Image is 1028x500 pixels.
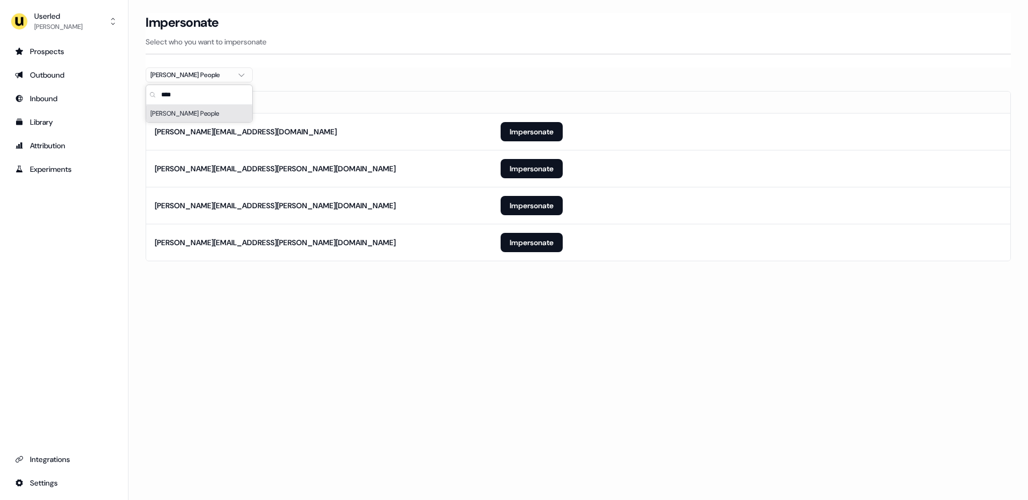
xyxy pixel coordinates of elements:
[9,9,119,34] button: Userled[PERSON_NAME]
[15,117,113,127] div: Library
[146,36,1011,47] p: Select who you want to impersonate
[9,66,119,84] a: Go to outbound experience
[34,21,82,32] div: [PERSON_NAME]
[9,113,119,131] a: Go to templates
[9,137,119,154] a: Go to attribution
[9,451,119,468] a: Go to integrations
[9,474,119,491] a: Go to integrations
[15,478,113,488] div: Settings
[9,43,119,60] a: Go to prospects
[9,161,119,178] a: Go to experiments
[155,237,396,248] div: [PERSON_NAME][EMAIL_ADDRESS][PERSON_NAME][DOMAIN_NAME]
[146,92,492,113] th: Email
[15,140,113,151] div: Attribution
[155,200,396,211] div: [PERSON_NAME][EMAIL_ADDRESS][PERSON_NAME][DOMAIN_NAME]
[146,105,252,122] div: Suggestions
[15,46,113,57] div: Prospects
[146,105,252,122] div: [PERSON_NAME] People
[9,90,119,107] a: Go to Inbound
[146,67,253,82] button: [PERSON_NAME] People
[15,93,113,104] div: Inbound
[15,454,113,465] div: Integrations
[501,159,563,178] button: Impersonate
[501,122,563,141] button: Impersonate
[150,70,231,80] div: [PERSON_NAME] People
[501,233,563,252] button: Impersonate
[15,70,113,80] div: Outbound
[15,164,113,175] div: Experiments
[34,11,82,21] div: Userled
[155,163,396,174] div: [PERSON_NAME][EMAIL_ADDRESS][PERSON_NAME][DOMAIN_NAME]
[501,196,563,215] button: Impersonate
[146,14,219,31] h3: Impersonate
[155,126,337,137] div: [PERSON_NAME][EMAIL_ADDRESS][DOMAIN_NAME]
